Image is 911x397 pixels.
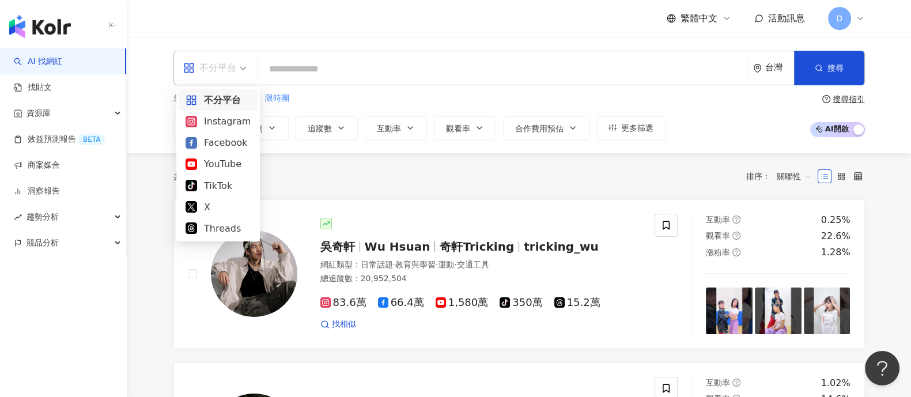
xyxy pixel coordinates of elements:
[621,123,653,133] span: 更多篩選
[446,124,470,133] span: 觀看率
[186,157,251,171] div: YouTube
[14,134,105,145] a: 效益預測報告BETA
[706,231,730,240] span: 觀看率
[186,179,251,193] div: TikTok
[14,160,60,171] a: 商案媒合
[706,378,730,387] span: 互動率
[794,51,864,85] button: 搜尋
[183,62,195,74] span: appstore
[822,95,830,103] span: question-circle
[365,116,427,139] button: 互動率
[365,240,430,254] span: Wu Hsuan
[173,93,230,104] span: 您可能感興趣：
[332,319,356,330] span: 找相似
[186,200,251,214] div: X
[173,172,228,181] div: 共 筆
[186,93,251,107] div: 不分平台
[186,221,251,236] div: Threads
[320,273,641,285] div: 總追蹤數 ： 20,952,504
[833,94,865,104] div: 搜尋指引
[27,100,51,126] span: 資源庫
[320,297,366,309] span: 83.6萬
[436,260,438,269] span: ·
[865,351,899,385] iframe: Help Scout Beacon - Open
[765,63,794,73] div: 台灣
[9,15,71,38] img: logo
[395,260,436,269] span: 教育與學習
[821,246,850,259] div: 1.28%
[777,167,811,186] span: 關聯性
[377,124,401,133] span: 互動率
[454,260,456,269] span: ·
[836,12,842,25] span: D
[681,12,717,25] span: 繁體中文
[296,116,358,139] button: 追蹤數
[753,64,762,73] span: environment
[732,215,740,224] span: question-circle
[320,319,356,330] a: 找相似
[14,186,60,197] a: 洞察報告
[440,240,514,254] span: 奇軒Tricking
[746,167,818,186] div: 排序：
[732,232,740,240] span: question-circle
[320,240,355,254] span: 吳奇軒
[27,204,59,230] span: 趨勢分析
[706,215,730,224] span: 互動率
[436,297,489,309] span: 1,580萬
[320,259,641,271] div: 網紅類型 ：
[821,230,850,243] div: 22.6%
[393,260,395,269] span: ·
[308,124,332,133] span: 追蹤數
[183,59,236,77] div: 不分平台
[732,379,740,387] span: question-circle
[14,56,62,67] a: searchAI 找網紅
[755,288,802,334] img: post-image
[500,297,542,309] span: 350萬
[361,260,393,269] span: 日常話題
[434,116,496,139] button: 觀看率
[265,93,289,104] span: 限時團
[768,13,805,24] span: 活動訊息
[804,288,850,334] img: post-image
[264,92,290,105] button: 限時團
[827,63,844,73] span: 搜尋
[211,230,297,317] img: KOL Avatar
[457,260,489,269] span: 交通工具
[173,199,865,349] a: KOL Avatar吳奇軒Wu Hsuan奇軒Trickingtricking_wu網紅類型：日常話題·教育與學習·運動·交通工具總追蹤數：20,952,50483.6萬66.4萬1,580萬3...
[596,116,666,139] button: 更多篩選
[378,297,424,309] span: 66.4萬
[554,297,600,309] span: 15.2萬
[14,82,52,93] a: 找貼文
[821,377,850,390] div: 1.02%
[732,248,740,256] span: question-circle
[14,213,22,221] span: rise
[186,94,197,106] span: appstore
[524,240,599,254] span: tricking_wu
[821,214,850,226] div: 0.25%
[706,288,753,334] img: post-image
[186,114,251,128] div: Instagram
[515,124,564,133] span: 合作費用預估
[27,230,59,256] span: 競品分析
[503,116,589,139] button: 合作費用預估
[186,135,251,150] div: Facebook
[173,116,228,139] button: 類型
[235,116,289,139] button: 性別
[706,248,730,257] span: 漲粉率
[438,260,454,269] span: 運動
